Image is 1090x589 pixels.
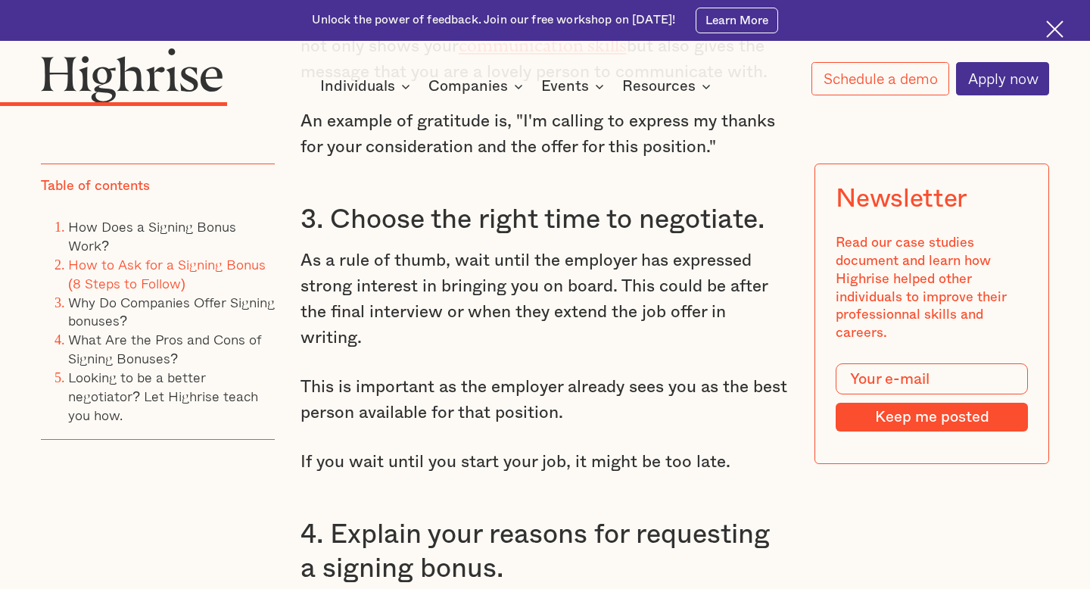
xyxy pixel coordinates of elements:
a: How Does a Signing Bonus Work? [68,216,236,256]
img: Highrise logo [41,48,223,103]
div: Individuals [320,77,415,95]
div: Read our case studies document and learn how Highrise helped other individuals to improve their p... [836,235,1028,344]
input: Keep me posted [836,404,1028,432]
a: What Are the Pros and Cons of Signing Bonuses? [68,329,261,369]
div: Table of contents [41,178,150,196]
a: Apply now [956,62,1049,95]
input: Your e-mail [836,364,1028,395]
div: Companies [428,77,528,95]
p: This is important as the employer already sees you as the best person available for that position. [301,375,790,426]
p: If you wait until you start your job, it might be too late. [301,450,790,475]
div: Resources [622,77,715,95]
a: Schedule a demo [811,62,948,95]
h3: 3. Choose the right time to negotiate. [301,203,790,237]
div: Individuals [320,77,395,95]
div: Unlock the power of feedback. Join our free workshop on [DATE]! [312,12,675,28]
a: Looking to be a better negotiator? Let Highrise teach you how. [68,367,258,426]
h3: 4. Explain your reasons for requesting a signing bonus. [301,518,790,586]
div: Newsletter [836,185,968,214]
p: As a rule of thumb, wait until the employer has expressed strong interest in bringing you on boar... [301,248,790,351]
img: Cross icon [1046,20,1064,38]
a: Why Do Companies Offer Signing bonuses? [68,291,275,332]
p: An example of gratitude is, "I'm calling to express my thanks for your consideration and the offe... [301,109,790,160]
form: Modal Form [836,364,1028,432]
div: Events [541,77,589,95]
a: How to Ask for a Signing Bonus (8 Steps to Follow) [68,254,266,294]
a: Learn More [696,8,777,34]
div: Companies [428,77,508,95]
div: Events [541,77,609,95]
div: Resources [622,77,696,95]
